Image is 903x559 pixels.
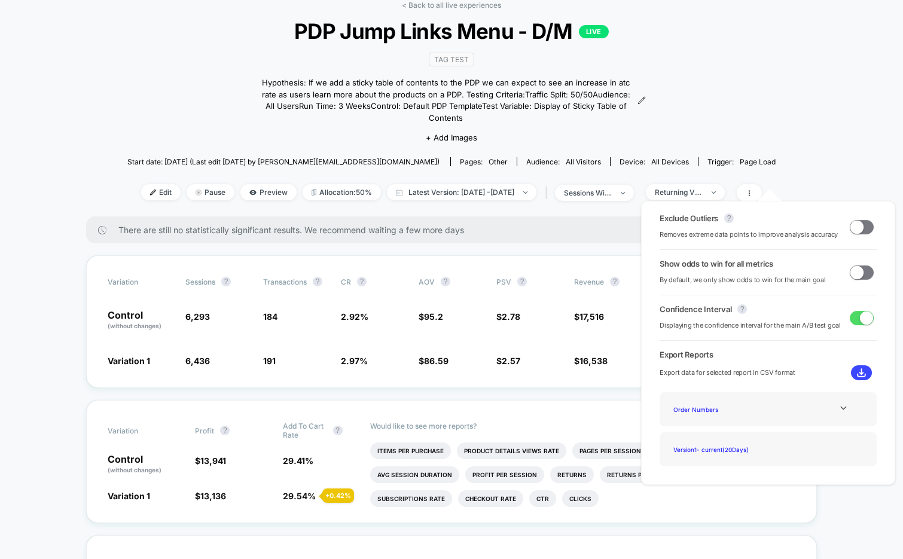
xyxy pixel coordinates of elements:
li: Items Per Purchase [370,442,451,459]
span: CR [341,277,351,286]
div: Order Numbers [669,401,764,417]
span: Show odds to win for all metrics [660,259,773,268]
button: ? [357,277,367,286]
li: Checkout Rate [458,490,523,507]
div: Pages: [460,157,508,166]
span: Edit [141,184,181,200]
button: ? [724,213,734,223]
span: Variation 1 [108,491,150,501]
span: Variation [108,277,173,286]
button: ? [737,304,747,314]
span: 13,136 [200,491,226,501]
span: $ [496,356,520,366]
img: rebalance [312,189,316,196]
span: 29.54 % [283,491,316,501]
span: + Add Images [426,133,477,142]
span: By default, we only show odds to win for the main goal [660,274,826,286]
span: Displaying the confidence interval for the main A/B test goal [660,320,841,331]
button: ? [441,277,450,286]
span: $ [574,311,604,322]
img: end [196,190,202,196]
p: Would like to see more reports? [370,421,795,430]
a: < Back to all live experiences [402,1,501,10]
span: PDP Jump Links Menu - D/M [160,19,743,44]
img: edit [150,190,156,196]
span: $ [195,491,226,501]
span: There are still no statistically significant results. We recommend waiting a few more days [118,225,793,235]
div: Audience: [526,157,601,166]
img: calendar [396,190,402,196]
li: Profit Per Session [465,466,544,483]
p: Control [108,310,173,331]
button: ? [517,277,527,286]
span: Removes extreme data points to improve analysis accuracy [660,229,838,240]
span: $ [496,311,520,322]
div: + 0.42 % [322,488,354,503]
span: 86.59 [424,356,449,366]
span: 2.97 % [341,356,368,366]
img: end [621,192,625,194]
button: ? [333,426,343,435]
span: Transactions [263,277,307,286]
span: Add To Cart Rate [283,421,327,439]
li: Product Details Views Rate [457,442,566,459]
span: Preview [240,184,297,200]
li: Returns Per Session [600,466,686,483]
li: Ctr [529,490,556,507]
span: $ [419,311,443,322]
span: (without changes) [108,466,161,474]
span: Revenue [574,277,604,286]
span: PSV [496,277,511,286]
button: ? [313,277,322,286]
span: Page Load [740,157,776,166]
span: Variation 1 [108,356,150,366]
span: Latest Version: [DATE] - [DATE] [387,184,536,200]
p: LIVE [579,25,609,38]
span: 6,293 [185,311,210,322]
button: ? [221,277,231,286]
span: Allocation: 50% [303,184,381,200]
img: end [523,191,527,194]
span: Variation [108,421,173,439]
li: Avg Session Duration [370,466,459,483]
div: Version 1 - current ( 20 Days) [669,441,764,457]
button: ? [610,277,620,286]
span: 17,516 [579,311,604,322]
span: Start date: [DATE] (Last edit [DATE] by [PERSON_NAME][EMAIL_ADDRESS][DOMAIN_NAME]) [127,157,440,166]
span: $ [574,356,608,366]
span: 95.2 [424,311,443,322]
span: Confidence Interval [660,304,731,314]
span: $ [195,456,226,466]
span: $ [419,356,449,366]
span: Sessions [185,277,215,286]
li: Clicks [562,490,599,507]
div: Returning Visitors [655,188,703,197]
span: Export Reports [660,350,877,359]
span: (without changes) [108,322,161,329]
span: 13,941 [200,456,226,466]
span: AOV [419,277,435,286]
div: Trigger: [707,157,776,166]
li: Subscriptions Rate [370,490,452,507]
p: Control [108,454,183,475]
span: TAG Test [429,53,474,66]
span: 16,538 [579,356,608,366]
span: all devices [651,157,689,166]
span: Exclude Outliers [660,213,718,223]
span: Device: [610,157,698,166]
span: other [489,157,508,166]
span: Hypothesis: If we add a sticky table of contents to the PDP we can expect to see an increase in a... [257,77,634,124]
span: Export data for selected report in CSV format [660,367,795,378]
li: Pages Per Session [572,442,648,459]
span: 2.78 [502,311,520,322]
span: Pause [187,184,234,200]
span: All Visitors [566,157,601,166]
span: Profit [195,426,214,435]
span: 2.92 % [341,311,368,322]
div: sessions with impression [564,188,612,197]
span: 184 [263,311,277,322]
img: download [857,368,866,377]
span: 29.41 % [283,456,313,466]
span: 191 [263,356,276,366]
span: 2.57 [502,356,520,366]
